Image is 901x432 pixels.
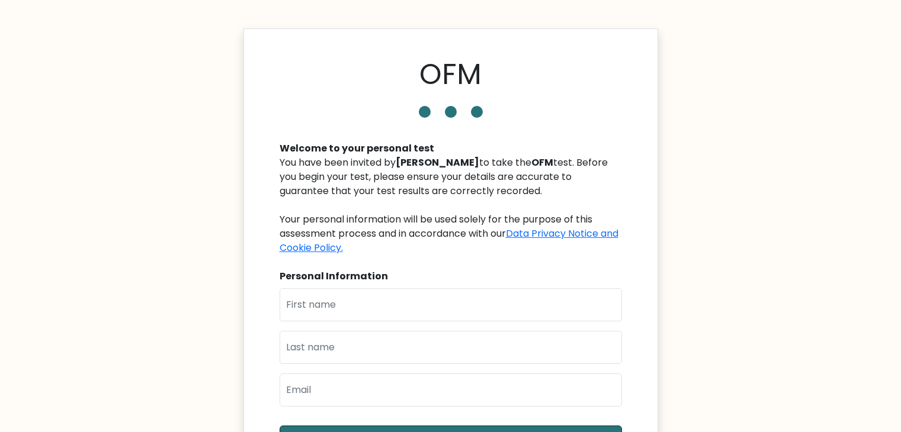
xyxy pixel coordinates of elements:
div: Welcome to your personal test [280,141,622,156]
input: Email [280,373,622,407]
input: Last name [280,331,622,364]
h1: OFM [419,57,482,92]
b: [PERSON_NAME] [396,156,479,169]
div: Personal Information [280,269,622,283]
div: You have been invited by to take the test. Before you begin your test, please ensure your details... [280,156,622,255]
input: First name [280,288,622,321]
a: Data Privacy Notice and Cookie Policy. [280,227,618,254]
b: OFM [531,156,553,169]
